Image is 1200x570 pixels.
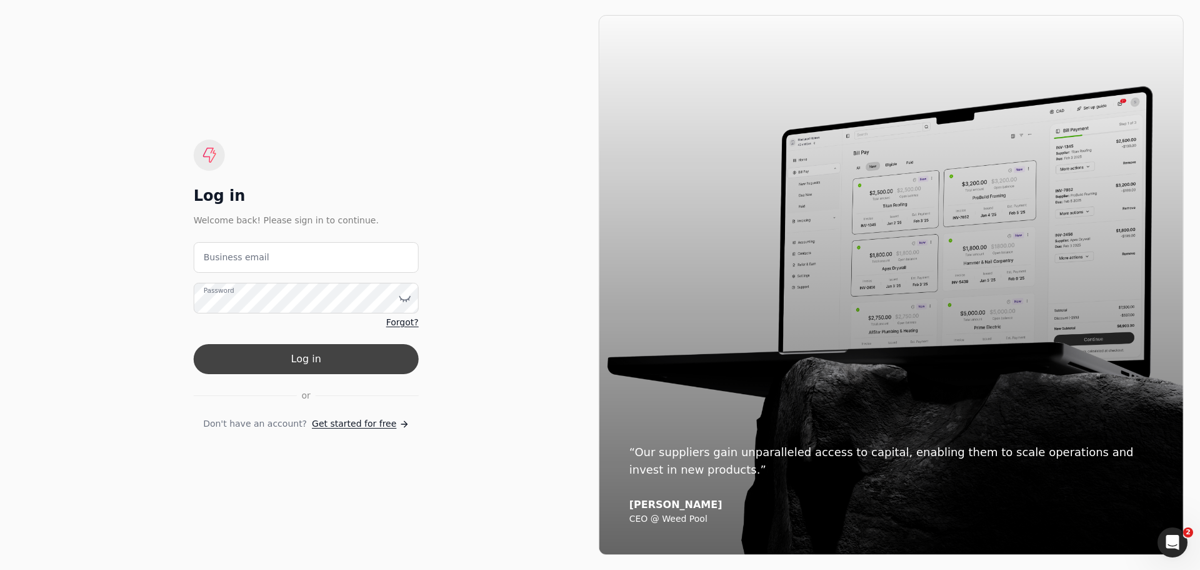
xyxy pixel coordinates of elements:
[312,417,409,430] a: Get started for free
[1183,527,1193,537] span: 2
[204,251,269,264] label: Business email
[629,444,1153,479] div: “Our suppliers gain unparalleled access to capital, enabling them to scale operations and invest ...
[194,213,419,227] div: Welcome back! Please sign in to continue.
[1157,527,1187,557] iframe: Intercom live chat
[204,286,234,296] label: Password
[194,186,419,206] div: Log in
[302,389,311,402] span: or
[386,316,419,329] a: Forgot?
[312,417,396,430] span: Get started for free
[629,514,1153,525] div: CEO @ Weed Pool
[629,499,1153,511] div: [PERSON_NAME]
[194,344,419,374] button: Log in
[203,417,307,430] span: Don't have an account?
